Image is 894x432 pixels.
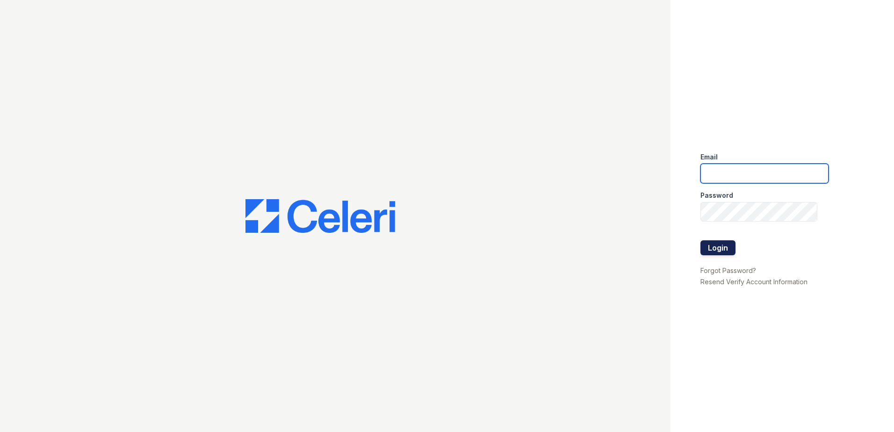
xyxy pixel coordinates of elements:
img: CE_Logo_Blue-a8612792a0a2168367f1c8372b55b34899dd931a85d93a1a3d3e32e68fde9ad4.png [245,199,395,233]
label: Password [700,191,733,200]
a: Forgot Password? [700,266,756,274]
label: Email [700,152,718,162]
a: Resend Verify Account Information [700,278,807,286]
button: Login [700,240,735,255]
